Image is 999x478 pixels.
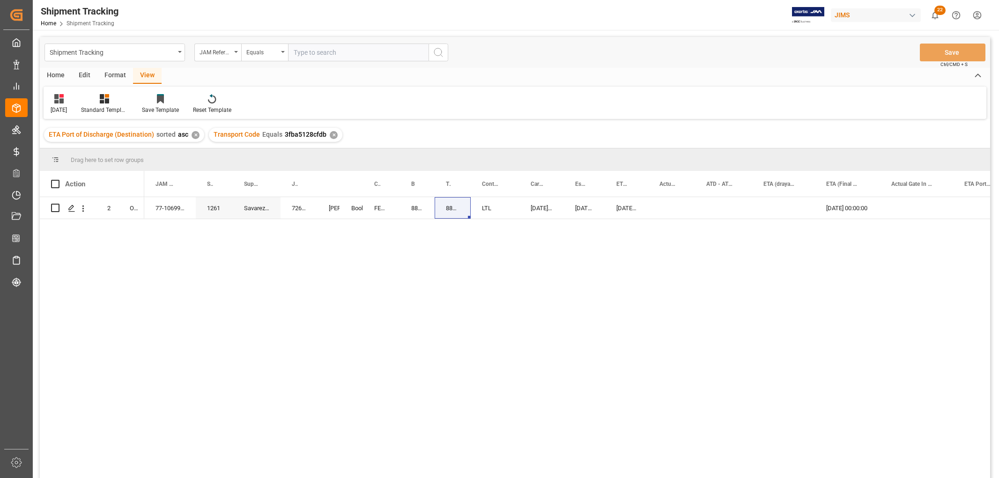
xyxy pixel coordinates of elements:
span: Supplier Full Name [244,181,261,187]
span: Cargo Ready Date (Origin) [531,181,544,187]
span: Tracking Number [446,181,451,187]
span: asc [178,131,188,138]
div: Press SPACE to select this row. [40,197,144,219]
span: ETA (Final Delivery Location) [826,181,860,187]
button: JIMS [831,6,925,24]
span: Equals [262,131,282,138]
div: 883829509170 [435,197,471,219]
div: JIMS [831,8,921,22]
button: show 22 new notifications [925,5,946,26]
div: Save Template [142,106,179,114]
div: Edit [72,68,97,84]
span: ETA Port of Discharge (Destination) [49,131,154,138]
button: Help Center [946,5,967,26]
div: Shipment Tracking [41,4,118,18]
div: Shipment Tracking [50,46,175,58]
div: ✕ [192,131,200,139]
div: JAM Reference Number [200,46,231,57]
span: ATD - ATS (Origin) [706,181,733,187]
span: 3fba5128cfdb [285,131,326,138]
span: Estimated Pickup Date (Origin) [575,181,585,187]
span: Ctrl/CMD + S [940,61,968,68]
span: sorted [156,131,176,138]
span: Container Type [482,181,500,187]
div: 77-10699-FR [144,197,196,219]
div: Home [40,68,72,84]
div: 72686 [281,197,318,219]
div: Booking [351,198,352,219]
button: open menu [44,44,185,61]
button: open menu [194,44,241,61]
button: open menu [241,44,288,61]
div: Equals [246,46,278,57]
div: Reset Template [193,106,231,114]
a: Home [41,20,56,27]
div: O2 [118,197,144,219]
button: search button [429,44,448,61]
img: Exertis%20JAM%20-%20Email%20Logo.jpg_1722504956.jpg [792,7,824,23]
div: ✕ [330,131,338,139]
span: ETA (drayage) [763,181,795,187]
span: Supplier Number [207,181,213,187]
span: ETD - ETS (Origin) [616,181,629,187]
button: Save [920,44,985,61]
span: 22 [934,6,946,15]
div: [DATE] [51,106,67,114]
div: 883829509170 [400,197,435,219]
span: JAM Reference Number [155,181,176,187]
span: Drag here to set row groups [71,156,144,163]
div: 1261 [196,197,233,219]
div: Action [65,180,85,188]
div: Format [97,68,133,84]
span: Carrier/ Forwarder Name [374,181,380,187]
div: [DATE] 00:00:00 [564,197,605,219]
div: Standard Templates [81,106,128,114]
div: View [133,68,162,84]
div: 2 [96,197,118,219]
div: [DATE] 00:00:00 [605,197,648,219]
input: Type to search [288,44,429,61]
span: Booking Number [411,181,415,187]
span: Actual Pickup Date (Origin) [659,181,675,187]
span: JAM Shipment Number [292,181,298,187]
div: LTL [471,197,519,219]
div: [DATE] 00:00:00 [815,197,880,219]
span: Actual Gate In POL [891,181,933,187]
span: Transport Code [214,131,260,138]
div: FEDEX INTERNATIONAL ECONOMY [363,197,400,219]
span: ETA Port of Discharge (Destination) [964,181,991,187]
div: Savarez S.A [233,197,281,219]
div: [DATE] 00:00:00 [519,197,564,219]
